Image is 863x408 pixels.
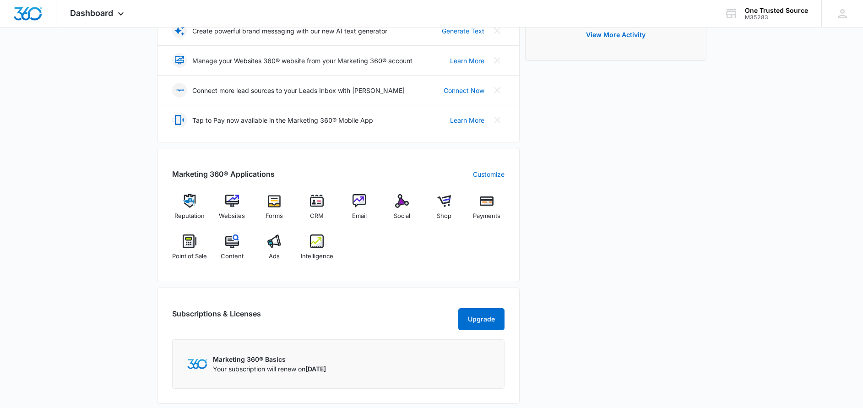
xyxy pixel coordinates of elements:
a: Ads [257,234,292,267]
a: Shop [427,194,462,227]
p: Manage your Websites 360® website from your Marketing 360® account [192,56,413,65]
img: Marketing 360 Logo [187,359,207,369]
a: Social [384,194,419,227]
span: Shop [437,212,451,221]
a: Learn More [450,56,484,65]
button: View More Activity [577,24,655,46]
a: Point of Sale [172,234,207,267]
span: Social [394,212,410,221]
a: Websites [214,194,250,227]
h2: Marketing 360® Applications [172,169,275,180]
span: [DATE] [305,365,326,373]
span: Content [221,252,244,261]
a: Forms [257,194,292,227]
div: account id [745,14,808,21]
a: Customize [473,169,505,179]
a: Intelligence [299,234,335,267]
button: Upgrade [458,308,505,330]
span: Ads [269,252,280,261]
a: Learn More [450,115,484,125]
span: Point of Sale [172,252,207,261]
div: account name [745,7,808,14]
p: Connect more lead sources to your Leads Inbox with [PERSON_NAME] [192,86,405,95]
span: Dashboard [70,8,113,18]
span: Payments [473,212,500,221]
span: CRM [310,212,324,221]
a: Generate Text [442,26,484,36]
button: Close [490,113,505,127]
a: Email [342,194,377,227]
a: Payments [469,194,505,227]
span: Websites [219,212,245,221]
span: Intelligence [301,252,333,261]
span: Forms [266,212,283,221]
button: Close [490,53,505,68]
a: Connect Now [444,86,484,95]
span: Reputation [174,212,205,221]
a: Content [214,234,250,267]
a: Reputation [172,194,207,227]
p: Marketing 360® Basics [213,354,326,364]
button: Close [490,83,505,98]
span: Email [352,212,367,221]
p: Create powerful brand messaging with our new AI text generator [192,26,387,36]
p: Tap to Pay now available in the Marketing 360® Mobile App [192,115,373,125]
p: Your subscription will renew on [213,364,326,374]
a: CRM [299,194,335,227]
button: Close [490,23,505,38]
h2: Subscriptions & Licenses [172,308,261,326]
